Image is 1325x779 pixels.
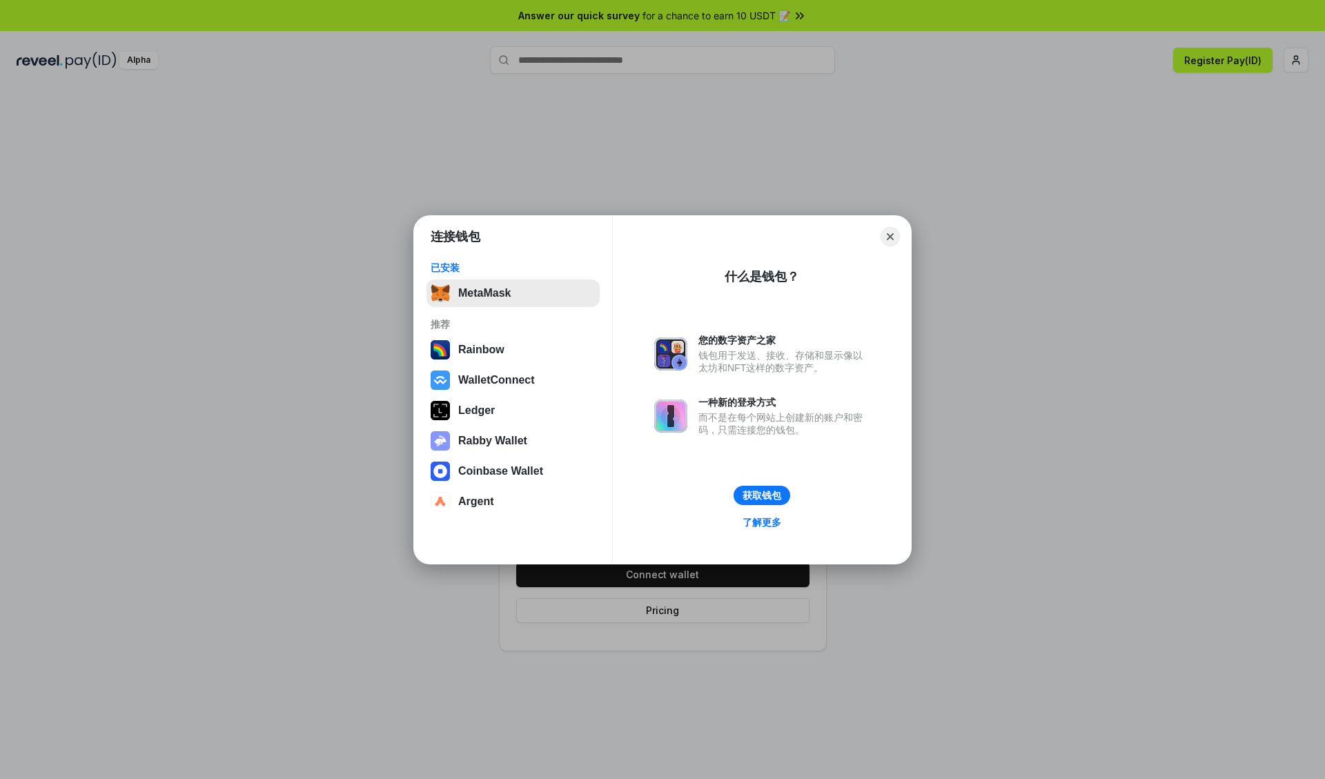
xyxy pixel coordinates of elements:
[654,337,687,371] img: svg+xml,%3Csvg%20xmlns%3D%22http%3A%2F%2Fwww.w3.org%2F2000%2Fsvg%22%20fill%3D%22none%22%20viewBox...
[431,431,450,451] img: svg+xml,%3Csvg%20xmlns%3D%22http%3A%2F%2Fwww.w3.org%2F2000%2Fsvg%22%20fill%3D%22none%22%20viewBox...
[698,334,870,346] div: 您的数字资产之家
[431,371,450,390] img: svg+xml,%3Csvg%20width%3D%2228%22%20height%3D%2228%22%20viewBox%3D%220%200%2028%2028%22%20fill%3D...
[698,349,870,374] div: 钱包用于发送、接收、存储和显示像以太坊和NFT这样的数字资产。
[458,465,543,477] div: Coinbase Wallet
[431,228,480,245] h1: 连接钱包
[654,400,687,433] img: svg+xml,%3Csvg%20xmlns%3D%22http%3A%2F%2Fwww.w3.org%2F2000%2Fsvg%22%20fill%3D%22none%22%20viewBox...
[458,435,527,447] div: Rabby Wallet
[426,488,600,515] button: Argent
[743,489,781,502] div: 获取钱包
[431,462,450,481] img: svg+xml,%3Csvg%20width%3D%2228%22%20height%3D%2228%22%20viewBox%3D%220%200%2028%2028%22%20fill%3D...
[431,318,596,331] div: 推荐
[734,486,790,505] button: 获取钱包
[431,492,450,511] img: svg+xml,%3Csvg%20width%3D%2228%22%20height%3D%2228%22%20viewBox%3D%220%200%2028%2028%22%20fill%3D...
[426,336,600,364] button: Rainbow
[426,366,600,394] button: WalletConnect
[431,340,450,359] img: svg+xml,%3Csvg%20width%3D%22120%22%20height%3D%22120%22%20viewBox%3D%220%200%20120%20120%22%20fil...
[426,427,600,455] button: Rabby Wallet
[458,344,504,356] div: Rainbow
[431,262,596,274] div: 已安装
[698,396,870,408] div: 一种新的登录方式
[458,404,495,417] div: Ledger
[426,397,600,424] button: Ledger
[698,411,870,436] div: 而不是在每个网站上创建新的账户和密码，只需连接您的钱包。
[431,284,450,303] img: svg+xml,%3Csvg%20fill%3D%22none%22%20height%3D%2233%22%20viewBox%3D%220%200%2035%2033%22%20width%...
[458,495,494,508] div: Argent
[743,516,781,529] div: 了解更多
[725,268,799,285] div: 什么是钱包？
[881,227,900,246] button: Close
[426,457,600,485] button: Coinbase Wallet
[458,287,511,299] div: MetaMask
[458,374,535,386] div: WalletConnect
[431,401,450,420] img: svg+xml,%3Csvg%20xmlns%3D%22http%3A%2F%2Fwww.w3.org%2F2000%2Fsvg%22%20width%3D%2228%22%20height%3...
[426,279,600,307] button: MetaMask
[734,513,789,531] a: 了解更多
